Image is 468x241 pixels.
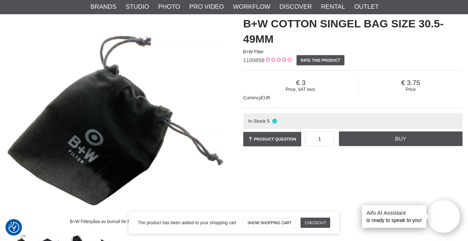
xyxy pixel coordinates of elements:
[243,49,264,54] span: B+W Filter
[243,16,463,47] h1: B+W Cotton Singel Bag size 30.5-49mm
[125,2,149,12] a: Studio
[5,9,225,228] img: B+W Filterpåse av bomull för filter 30.5-49 mm
[267,118,269,124] span: 5
[339,131,463,146] a: Buy
[243,87,358,92] span: Price, VAT excl.
[138,219,236,226] span: The product has been added to your shopping cart
[359,79,463,87] span: 3.75
[243,79,358,87] span: 3
[189,2,224,12] a: Pro Video
[261,95,270,100] span: EUR
[248,118,266,124] span: In Stock
[264,57,292,64] div: Customer rating: 0
[8,221,19,234] button: Consent Preferences
[301,218,330,228] a: Checkout
[271,118,278,124] i: In stock
[243,57,264,63] span: 1100858
[366,209,422,217] h4: Aifo AI Assistant
[243,218,296,228] a: Show shopping cart
[233,2,270,12] a: Workflow
[91,2,117,12] a: Brands
[354,2,379,12] a: Outlet
[279,2,312,12] a: Discover
[158,2,180,12] a: Photo
[8,222,19,233] img: Revisit consent button
[243,95,261,100] span: Currency
[297,55,344,65] a: Rate this product
[359,87,463,92] span: Price
[243,132,301,146] a: Product question
[362,205,426,228] div: is ready to speak to you!
[321,2,345,12] a: Rental
[64,215,166,228] div: B+W Filterpåse av bomull för filter 30.5-49 mm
